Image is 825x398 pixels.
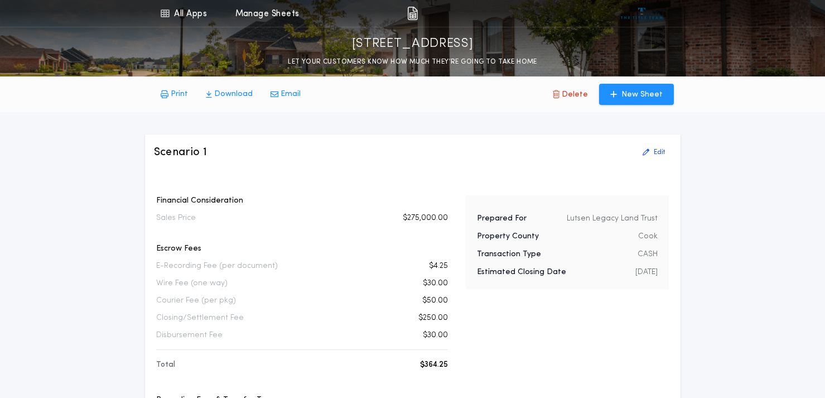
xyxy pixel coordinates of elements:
[599,84,674,105] button: New Sheet
[152,84,197,104] button: Print
[418,313,448,324] p: $250.00
[156,359,175,371] p: Total
[156,295,236,306] p: Courier Fee (per pkg)
[214,89,253,100] p: Download
[352,35,474,53] p: [STREET_ADDRESS]
[197,84,262,104] button: Download
[156,313,244,324] p: Closing/Settlement Fee
[635,267,658,278] p: [DATE]
[420,359,448,371] p: $364.25
[288,56,537,68] p: LET YOUR CUSTOMERS KNOW HOW MUCH THEY’RE GOING TO TAKE HOME
[423,330,448,341] p: $30.00
[407,7,418,20] img: img
[403,213,448,224] p: $275,000.00
[156,278,228,289] p: Wire Fee (one way)
[156,330,223,341] p: Disbursement Fee
[171,89,188,100] p: Print
[567,213,658,224] p: Lutsen Legacy Land Trust
[621,8,663,19] img: vs-icon
[544,84,597,105] button: Delete
[156,195,448,207] p: Financial Consideration
[477,231,539,242] p: Property County
[562,89,588,100] p: Delete
[636,143,672,161] button: Edit
[422,295,448,306] p: $50.00
[154,145,208,160] h3: Scenario 1
[156,213,196,224] p: Sales Price
[477,213,527,224] p: Prepared For
[156,243,448,255] p: Escrow Fees
[156,261,278,272] p: E-Recording Fee (per document)
[621,89,663,100] p: New Sheet
[477,249,541,260] p: Transaction Type
[638,231,658,242] p: Cook
[477,267,566,278] p: Estimated Closing Date
[638,249,658,260] p: CASH
[423,278,448,289] p: $30.00
[654,148,665,157] p: Edit
[281,89,301,100] p: Email
[429,261,448,272] p: $4.25
[262,84,310,104] button: Email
